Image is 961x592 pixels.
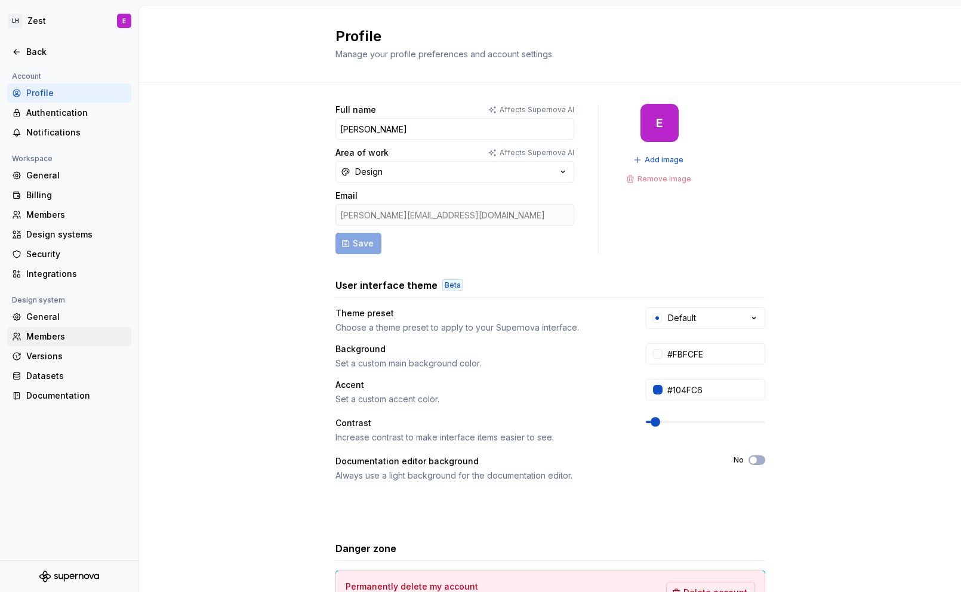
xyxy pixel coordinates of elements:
[335,431,624,443] div: Increase contrast to make interface items easier to see.
[26,268,127,280] div: Integrations
[26,189,127,201] div: Billing
[26,46,127,58] div: Back
[646,307,765,329] button: Default
[26,350,127,362] div: Versions
[335,190,358,202] label: Email
[27,15,46,27] div: Zest
[7,293,70,307] div: Design system
[335,147,389,159] label: Area of work
[335,104,376,116] label: Full name
[7,347,131,366] a: Versions
[335,455,712,467] div: Documentation editor background
[645,155,683,165] span: Add image
[335,417,624,429] div: Contrast
[7,205,131,224] a: Members
[335,379,624,391] div: Accent
[26,331,127,343] div: Members
[335,278,438,292] h3: User interface theme
[26,169,127,181] div: General
[26,390,127,402] div: Documentation
[7,84,131,103] a: Profile
[26,229,127,240] div: Design systems
[335,322,624,334] div: Choose a theme preset to apply to your Supernova interface.
[122,16,126,26] div: E
[26,107,127,119] div: Authentication
[656,118,663,128] div: E
[7,264,131,283] a: Integrations
[7,152,57,166] div: Workspace
[7,42,131,61] a: Back
[442,279,463,291] div: Beta
[7,245,131,264] a: Security
[663,379,765,400] input: #104FC6
[7,386,131,405] a: Documentation
[26,248,127,260] div: Security
[7,103,131,122] a: Authentication
[26,209,127,221] div: Members
[335,470,712,482] div: Always use a light background for the documentation editor.
[500,105,574,115] p: Affects Supernova AI
[335,343,624,355] div: Background
[7,366,131,386] a: Datasets
[335,541,396,556] h3: Danger zone
[668,312,696,324] div: Default
[26,311,127,323] div: General
[7,123,131,142] a: Notifications
[39,571,99,582] svg: Supernova Logo
[7,307,131,326] a: General
[335,307,624,319] div: Theme preset
[26,370,127,382] div: Datasets
[630,152,689,168] button: Add image
[7,186,131,205] a: Billing
[26,127,127,138] div: Notifications
[355,166,383,178] div: Design
[26,87,127,99] div: Profile
[335,357,624,369] div: Set a custom main background color.
[7,166,131,185] a: General
[500,148,574,158] p: Affects Supernova AI
[335,27,751,46] h2: Profile
[7,327,131,346] a: Members
[663,343,765,365] input: #FFFFFF
[335,393,624,405] div: Set a custom accent color.
[7,69,46,84] div: Account
[8,14,23,28] div: LH
[335,49,554,59] span: Manage your profile preferences and account settings.
[2,8,136,34] button: LHZestE
[734,455,744,465] label: No
[7,225,131,244] a: Design systems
